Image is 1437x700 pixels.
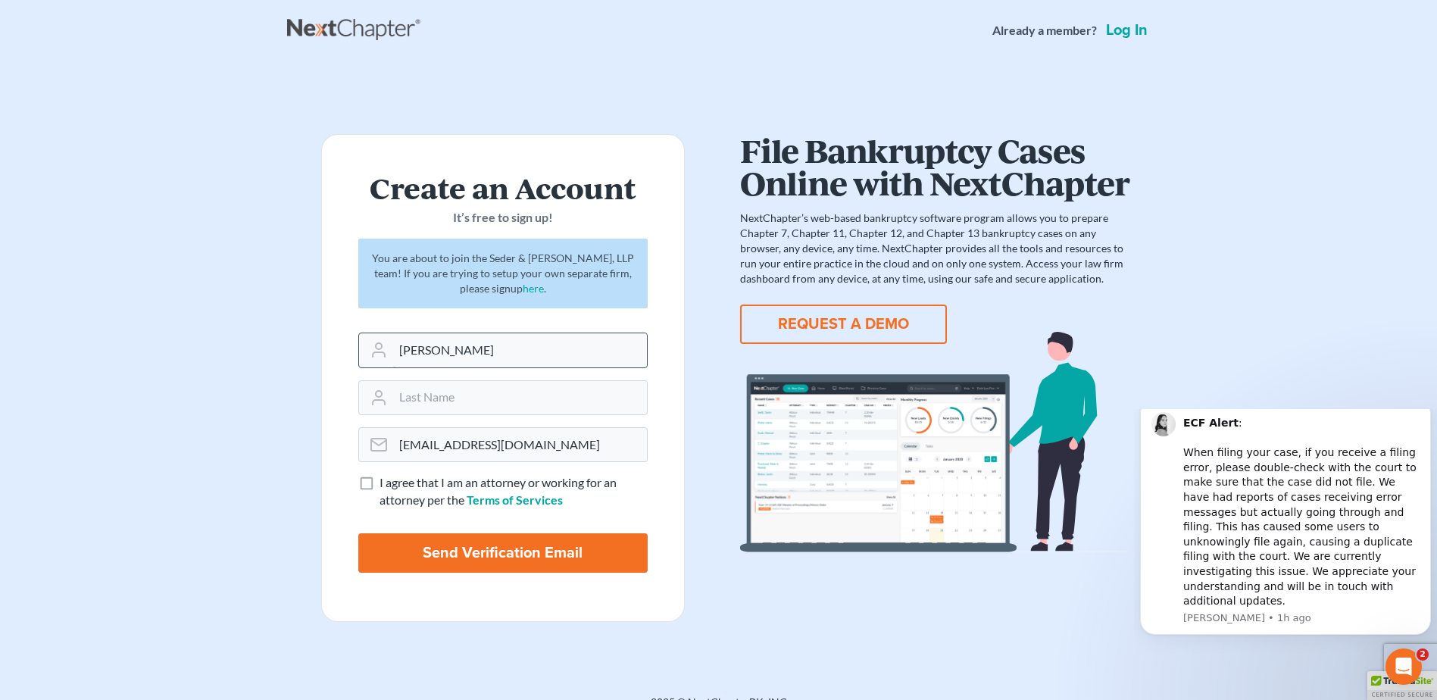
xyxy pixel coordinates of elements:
[49,7,286,200] div: : ​ When filing your case, if you receive a filing error, please double-check with the court to m...
[467,492,563,507] a: Terms of Services
[740,211,1129,286] p: NextChapter’s web-based bankruptcy software program allows you to prepare Chapter 7, Chapter 11, ...
[49,202,286,216] p: Message from Lindsey, sent 1h ago
[49,8,105,20] b: ECF Alert
[740,134,1129,198] h1: File Bankruptcy Cases Online with NextChapter
[380,475,617,507] span: I agree that I am an attorney or working for an attorney per the
[393,428,647,461] input: Email Address
[358,239,648,308] div: You are about to join the Seder & [PERSON_NAME], LLP team! If you are trying to setup your own se...
[17,3,42,27] img: Profile image for Lindsey
[523,282,544,295] a: here
[740,332,1129,552] img: dashboard-867a026336fddd4d87f0941869007d5e2a59e2bc3a7d80a2916e9f42c0117099.svg
[992,22,1097,39] strong: Already a member?
[393,333,647,367] input: First Name
[1134,409,1437,692] iframe: Intercom notifications message
[393,381,647,414] input: Last Name
[1385,648,1422,685] iframe: Intercom live chat
[358,171,648,203] h2: Create an Account
[1417,648,1429,661] span: 2
[740,305,947,344] button: REQUEST A DEMO
[358,209,648,227] p: It’s free to sign up!
[358,533,648,573] input: Send Verification Email
[1103,23,1151,38] a: Log in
